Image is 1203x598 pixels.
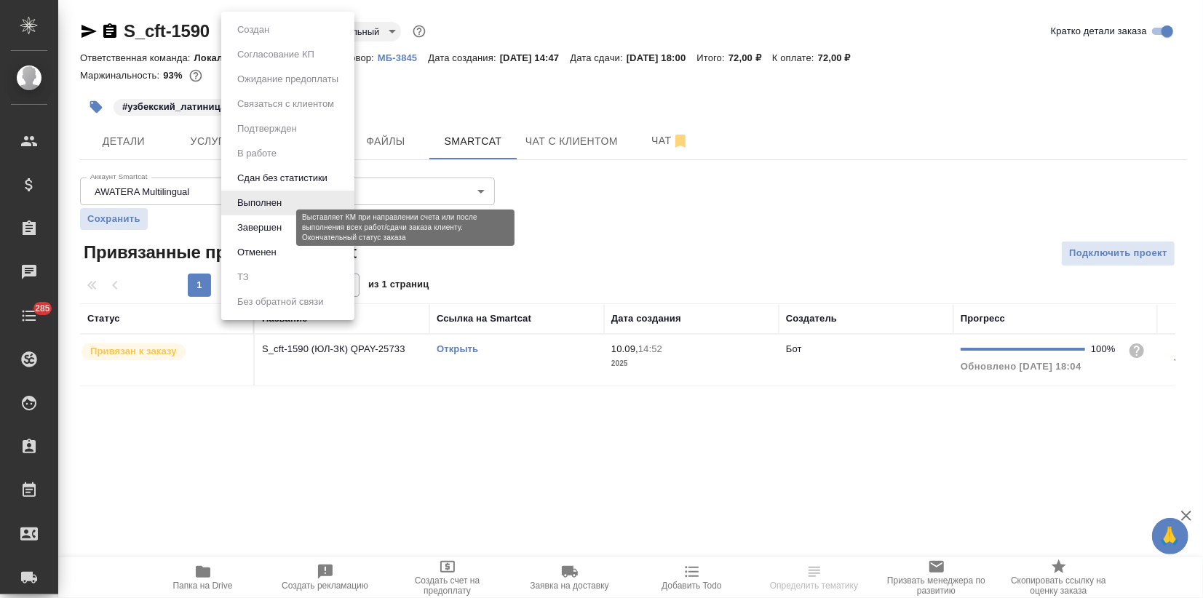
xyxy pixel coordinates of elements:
[233,121,301,137] button: Подтвержден
[233,269,253,285] button: ТЗ
[233,294,328,310] button: Без обратной связи
[233,47,319,63] button: Согласование КП
[233,145,281,162] button: В работе
[233,96,338,112] button: Связаться с клиентом
[233,170,332,186] button: Сдан без статистики
[233,244,281,260] button: Отменен
[233,220,286,236] button: Завершен
[233,71,343,87] button: Ожидание предоплаты
[233,195,286,211] button: Выполнен
[233,22,274,38] button: Создан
